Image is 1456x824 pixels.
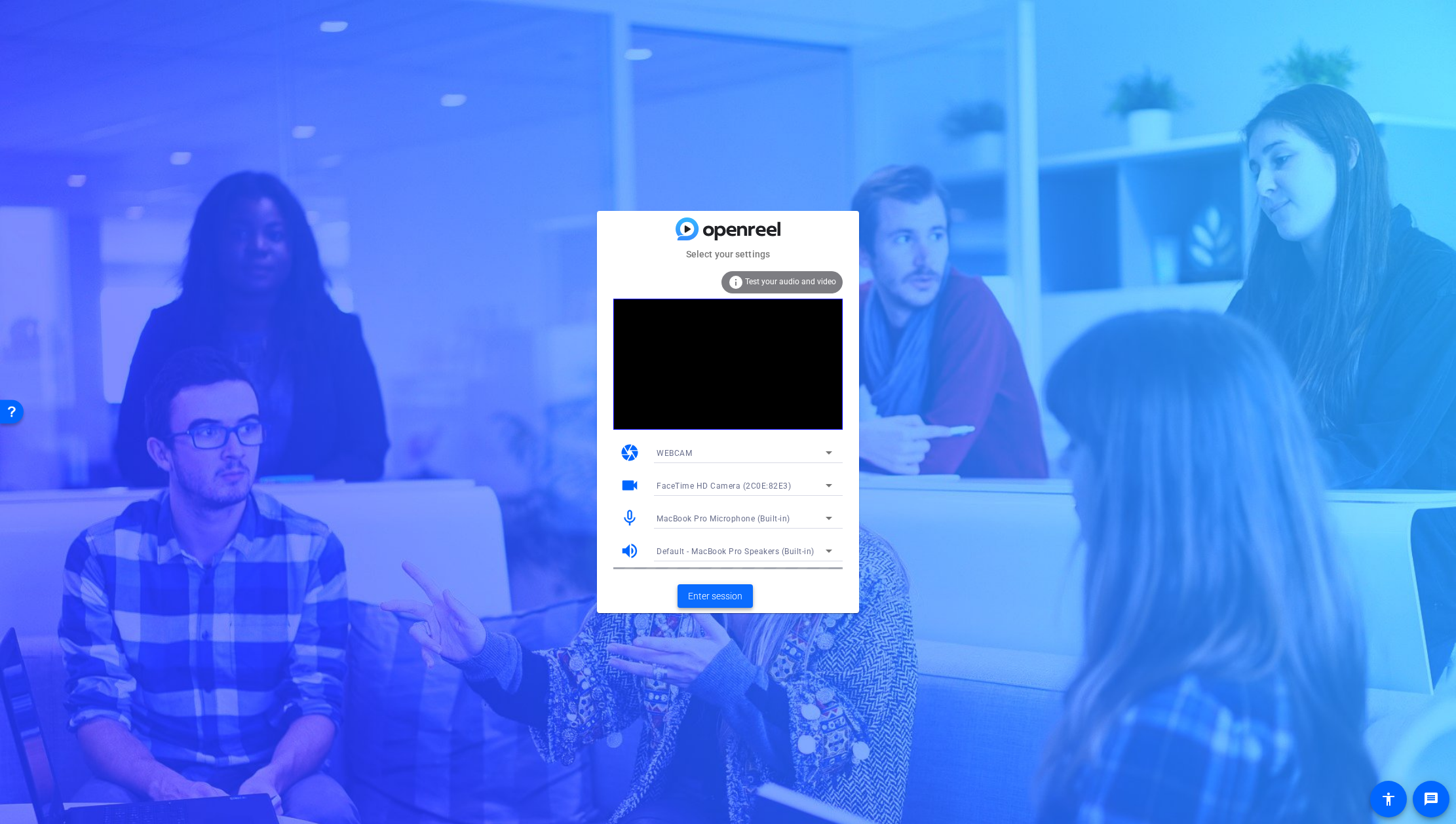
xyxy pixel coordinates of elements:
[688,590,742,603] span: Enter session
[657,481,791,491] span: FaceTime HD Camera (2C0E:82E3)
[620,508,640,528] mat-icon: mic_none
[745,277,836,286] span: Test your audio and video
[620,541,640,561] mat-icon: volume_up
[657,449,692,458] span: WEBCAM
[1423,791,1439,807] mat-icon: message
[657,514,790,523] span: MacBook Pro Microphone (Built-in)
[676,217,780,240] img: blue-gradient.svg
[1381,791,1396,807] mat-icon: accessibility
[597,247,859,261] mat-card-subtitle: Select your settings
[728,274,744,290] mat-icon: info
[620,476,640,495] mat-icon: videocam
[657,547,814,556] span: Default - MacBook Pro Speakers (Built-in)
[678,584,753,608] button: Enter session
[620,443,640,462] mat-icon: camera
